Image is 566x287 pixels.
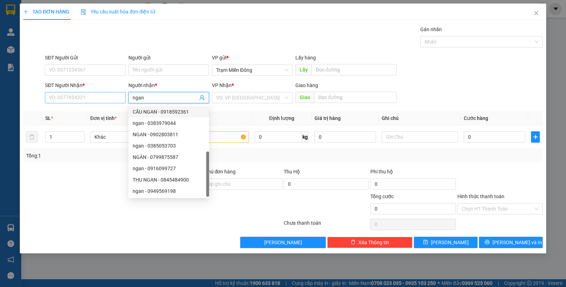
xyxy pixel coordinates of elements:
[90,115,117,121] span: Đơn vị tính
[295,55,316,61] span: Lấy hàng
[81,9,86,15] img: icon
[128,174,209,185] div: THU NGAN - 0845484900
[479,237,543,248] button: printer[PERSON_NAME] và In
[128,106,209,117] div: CẦU NGAN - 0918592361
[533,10,539,16] span: close
[128,129,209,140] div: NGAN - 0902803811
[526,4,546,23] button: Close
[457,194,504,199] label: Hình thức thanh toán
[269,115,294,121] span: Định lượng
[216,65,288,75] span: Trạm Miền Đông
[314,115,341,121] span: Giá trị hàng
[26,131,37,143] button: delete
[302,131,309,143] span: kg
[133,153,205,161] div: NGÂN - 0799875587
[264,239,302,246] span: [PERSON_NAME]
[45,115,51,121] span: SL
[23,9,69,15] span: TẠO ĐƠN HÀNG
[431,239,469,246] span: [PERSON_NAME]
[199,95,205,101] span: user-add
[128,163,209,174] div: ngan - 0916099727
[128,185,209,197] div: ngan - 0949569198
[492,239,542,246] span: [PERSON_NAME] và In
[295,82,318,88] span: Giao hàng
[295,64,312,75] span: Lấy
[45,81,126,89] div: SĐT Người Nhận
[485,240,490,245] span: printer
[314,92,397,103] input: Dọc đường
[81,9,155,15] span: Yêu cầu xuất hóa đơn điện tử
[382,131,458,143] input: Ghi Chú
[23,9,28,14] span: plus
[133,176,205,184] div: THU NGAN - 0845484900
[370,168,456,178] div: Phí thu hộ
[295,92,314,103] span: Giao
[312,64,397,75] input: Dọc đường
[327,237,412,248] button: deleteXóa Thông tin
[133,108,205,116] div: CẦU NGAN - 0918592361
[128,54,209,62] div: Người gửi
[128,81,209,89] div: Người nhận
[212,82,232,88] span: VP Nhận
[133,165,205,172] div: ngan - 0916099727
[26,152,219,160] div: Tổng: 1
[128,151,209,163] div: NGÂN - 0799875587
[173,131,249,143] input: VD: Bàn, Ghế
[379,111,461,125] th: Ghi chú
[420,27,442,32] label: Gán nhãn
[133,119,205,127] div: ngan - 0383979044
[351,240,356,245] span: delete
[531,131,540,143] button: plus
[94,132,162,142] span: Khác
[414,237,478,248] button: save[PERSON_NAME]
[133,131,205,138] div: NGAN - 0902803811
[358,239,389,246] span: Xóa Thông tin
[128,140,209,151] div: ngan - 0385053703
[197,169,236,174] label: Ghi chú đơn hàng
[240,237,325,248] button: [PERSON_NAME]
[128,117,209,129] div: ngan - 0383979044
[283,219,370,231] div: Chưa thanh toán
[314,131,376,143] input: 0
[464,115,488,121] span: Cước hàng
[370,194,394,199] span: Tổng cước
[133,187,205,195] div: ngan - 0949569198
[212,54,293,62] div: VP gửi
[531,134,539,140] span: plus
[423,240,428,245] span: save
[197,178,282,190] input: Ghi chú đơn hàng
[45,54,126,62] div: SĐT Người Gửi
[284,169,300,174] span: Thu Hộ
[133,142,205,150] div: ngan - 0385053703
